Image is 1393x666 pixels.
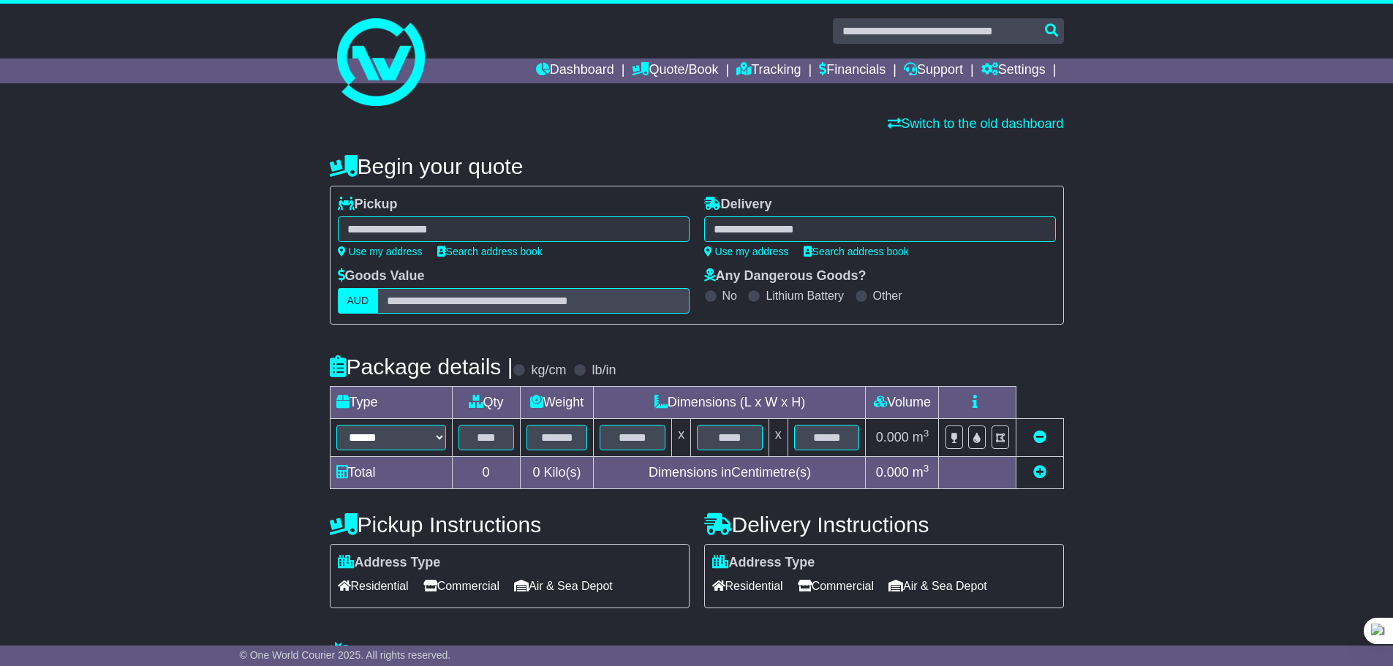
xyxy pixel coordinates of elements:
[520,387,594,419] td: Weight
[338,288,379,314] label: AUD
[712,575,783,597] span: Residential
[423,575,499,597] span: Commercial
[712,555,815,571] label: Address Type
[819,58,886,83] a: Financials
[338,246,423,257] a: Use my address
[704,512,1064,537] h4: Delivery Instructions
[594,387,866,419] td: Dimensions (L x W x H)
[338,268,425,284] label: Goods Value
[722,289,737,303] label: No
[769,419,788,457] td: x
[1033,430,1046,444] a: Remove this item
[704,197,772,213] label: Delivery
[330,355,513,379] h4: Package details |
[330,154,1064,178] h4: Begin your quote
[536,58,614,83] a: Dashboard
[437,246,543,257] a: Search address book
[876,465,909,480] span: 0.000
[330,512,690,537] h4: Pickup Instructions
[452,457,520,489] td: 0
[338,575,409,597] span: Residential
[338,197,398,213] label: Pickup
[514,575,613,597] span: Air & Sea Depot
[804,246,909,257] a: Search address book
[873,289,902,303] label: Other
[1033,465,1046,480] a: Add new item
[330,387,452,419] td: Type
[240,649,451,661] span: © One World Courier 2025. All rights reserved.
[520,457,594,489] td: Kilo(s)
[338,555,441,571] label: Address Type
[531,363,566,379] label: kg/cm
[866,387,939,419] td: Volume
[924,463,929,474] sup: 3
[736,58,801,83] a: Tracking
[704,268,867,284] label: Any Dangerous Goods?
[888,116,1063,131] a: Switch to the old dashboard
[672,419,691,457] td: x
[594,457,866,489] td: Dimensions in Centimetre(s)
[876,430,909,444] span: 0.000
[330,641,1064,665] h4: Warranty & Insurance
[532,465,540,480] span: 0
[766,289,844,303] label: Lithium Battery
[888,575,987,597] span: Air & Sea Depot
[913,430,929,444] span: m
[592,363,616,379] label: lb/in
[924,428,929,439] sup: 3
[913,465,929,480] span: m
[704,246,789,257] a: Use my address
[798,575,874,597] span: Commercial
[632,58,718,83] a: Quote/Book
[904,58,963,83] a: Support
[330,457,452,489] td: Total
[981,58,1046,83] a: Settings
[452,387,520,419] td: Qty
